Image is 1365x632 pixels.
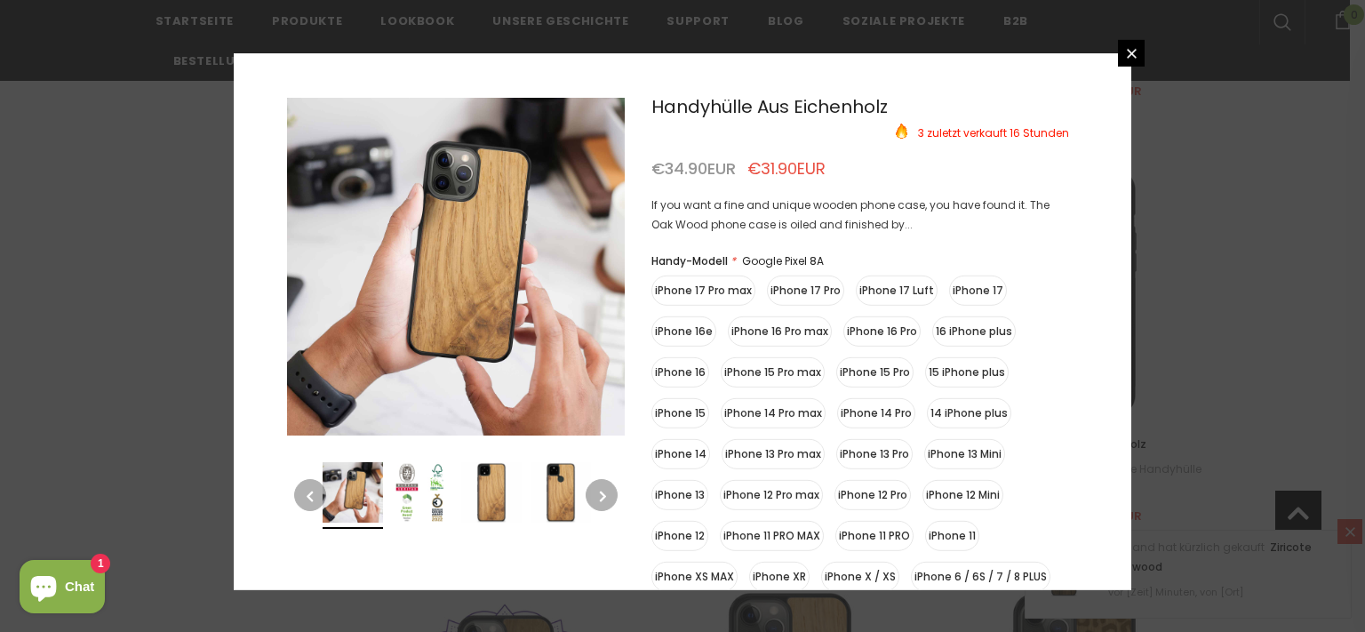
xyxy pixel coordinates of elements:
span: €34.90EUR [651,156,736,179]
span: Stunden [1023,124,1069,140]
label: iPhone 15 Pro max [721,356,825,387]
label: iPhone 11 PRO MAX [720,520,824,550]
img: Handyhülle aus Eichenholz [531,461,591,522]
img: Handyhülle aus Eichenholz [392,461,452,522]
label: iPhone 12 Pro [834,479,911,509]
span: Handy-Modell [651,252,728,268]
a: Handyhülle aus Eichenholz [651,93,888,118]
label: iPhone 17 Pro [767,275,844,305]
label: iPhone 11 PRO [835,520,914,550]
label: 15 iPhone plus [925,356,1009,387]
label: iPhone 6 / 6S / 7 / 8 PLUS [911,561,1050,591]
label: iPhone XS MAX [651,561,738,591]
label: iPhone 17 Pro max [651,275,755,305]
span: Google Pixel 8A [742,252,824,268]
label: iPhone 14 [651,438,710,468]
span: zuletzt verkauft [927,124,1007,140]
label: iPhone 11 [925,520,979,550]
label: iPhone 14 Pro max [721,397,826,428]
label: iPhone 16 Pro [843,316,921,346]
label: 14 iPhone plus [927,397,1011,428]
img: Handyhülle aus Eichenholz [461,461,522,522]
label: iPhone 13 Pro [836,438,913,468]
label: iPhone 12 Pro max [720,479,823,509]
img: Handyhülle aus Eichenholz [323,461,383,522]
label: iPhone 15 [651,397,709,428]
div: If you want a fine and unique wooden phone case, you have found it. The Oak Wood phone case is oi... [651,195,1069,234]
label: iPhone 17 Luft [856,275,938,305]
label: 16 iPhone plus [932,316,1016,346]
label: iPhone 14 Pro [837,397,915,428]
span: €31.90EUR [747,156,826,179]
a: Menu [1118,39,1145,66]
label: iPhone 12 [651,520,708,550]
label: iPhone 13 Mini [924,438,1005,468]
label: iPhone 13 [651,479,708,509]
label: iPhone 16 Pro max [728,316,832,346]
span: 16 [1010,124,1020,140]
label: iPhone 12 Mini [922,479,1003,509]
label: iPhone 17 [949,275,1007,305]
label: iPhone XR [749,561,810,591]
label: iPhone 16e [651,316,716,346]
span: 3 [918,124,924,140]
label: iPhone X / XS [821,561,899,591]
inbox-online-store-chat: Shopify online store chat [14,560,110,618]
label: iPhone 13 Pro max [722,438,825,468]
label: iPhone 15 Pro [836,356,914,387]
label: iPhone 16 [651,356,709,387]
